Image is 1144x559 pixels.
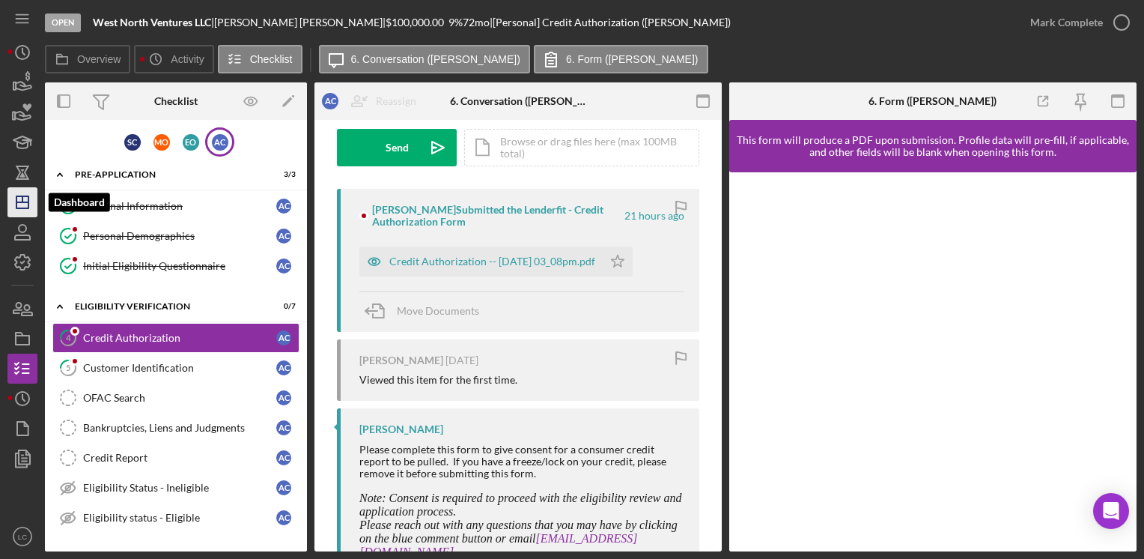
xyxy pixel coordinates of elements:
div: Bankruptcies, Liens and Judgments [83,422,276,434]
div: 3 / 3 [269,170,296,179]
div: Checklist [154,95,198,107]
a: Credit ReportAC [52,443,299,473]
label: 6. Form ([PERSON_NAME]) [566,53,699,65]
div: Credit Authorization -- [DATE] 03_08pm.pdf [389,256,595,268]
div: | [Personal] Credit Authorization ([PERSON_NAME]) [490,16,731,28]
div: 9 % [448,16,463,28]
a: Personal DemographicsAC [52,221,299,251]
button: ACReassign [314,86,431,116]
div: Reassign [376,86,416,116]
div: Initial Eligibility Questionnaire [83,260,276,272]
span: Note: Consent is required to proceed with the eligibility review and application process. [359,492,681,518]
div: [PERSON_NAME] Submitted the Lenderfit - Credit Authorization Form [372,204,622,228]
div: A C [276,199,291,214]
button: Checklist [218,45,302,73]
tspan: 4 [66,333,71,342]
div: Personal Demographics [83,230,276,242]
div: 6. Form ([PERSON_NAME]) [868,95,997,107]
a: Initial Eligibility QuestionnaireAC [52,251,299,281]
a: Eligibility status - EligibleAC [52,503,299,533]
div: A C [276,330,291,345]
div: A C [276,480,291,495]
span: Please reach out with any questions that you may have by clicking on the blue comment button or e... [359,519,678,558]
div: Personal Information [83,200,276,212]
div: M O [153,134,170,151]
div: Send [386,129,409,166]
div: 6. Conversation ([PERSON_NAME]) [450,95,585,107]
div: Viewed this item for the first time. [359,374,517,386]
div: A C [276,259,291,274]
div: Eligibility Status - Ineligible [83,482,276,494]
div: A C [276,450,291,465]
div: | [93,16,214,28]
b: West North Ventures LLC [93,16,211,28]
div: 0 / 7 [269,302,296,311]
time: 2025-09-01 19:08 [624,210,684,222]
div: A C [212,134,228,151]
a: Personal InformationAC [52,191,299,221]
iframe: Lenderfit form [744,187,1123,537]
div: Open Intercom Messenger [1093,493,1129,529]
div: Eligibility status - Eligible [83,512,276,524]
a: 5Customer IdentificationAC [52,353,299,383]
div: $100,000.00 [386,16,448,28]
a: Bankruptcies, Liens and JudgmentsAC [52,413,299,443]
span: Move Documents [397,304,479,317]
div: [PERSON_NAME] [359,423,443,435]
div: A C [276,360,291,375]
button: Move Documents [359,292,494,330]
div: OFAC Search [83,392,276,404]
button: LC [7,522,37,552]
tspan: 5 [66,363,70,372]
div: Open [45,13,81,32]
div: A C [276,510,291,525]
div: Credit Report [83,452,276,464]
a: 4Credit AuthorizationAC [52,323,299,353]
a: [EMAIL_ADDRESS][DOMAIN_NAME] [359,532,638,558]
div: Customer Identification [83,362,276,374]
time: 2025-09-01 14:10 [445,354,478,366]
div: S C [124,134,141,151]
div: A C [276,420,291,435]
div: Eligibility Verification [75,302,258,311]
div: This form will produce a PDF upon submission. Profile data will pre-fill, if applicable, and othe... [737,134,1129,158]
div: [PERSON_NAME] [PERSON_NAME] | [214,16,386,28]
div: Credit Authorization [83,332,276,344]
a: OFAC SearchAC [52,383,299,413]
button: 6. Conversation ([PERSON_NAME]) [319,45,530,73]
button: 6. Form ([PERSON_NAME]) [534,45,708,73]
label: Activity [171,53,204,65]
button: Mark Complete [1015,7,1137,37]
button: Overview [45,45,130,73]
label: Checklist [250,53,293,65]
button: Activity [134,45,213,73]
label: 6. Conversation ([PERSON_NAME]) [351,53,520,65]
button: Send [337,129,457,166]
div: Pre-Application [75,170,258,179]
div: [PERSON_NAME] [359,354,443,366]
div: Please complete this form to give consent for a consumer credit report to be pulled. If you have ... [359,444,684,480]
div: Mark Complete [1030,7,1103,37]
div: A C [276,390,291,405]
div: E O [183,134,199,151]
div: 72 mo [463,16,490,28]
label: Overview [77,53,121,65]
button: Credit Authorization -- [DATE] 03_08pm.pdf [359,247,633,277]
div: A C [322,93,338,109]
div: A C [276,229,291,244]
text: LC [18,533,27,541]
a: Eligibility Status - IneligibleAC [52,473,299,503]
